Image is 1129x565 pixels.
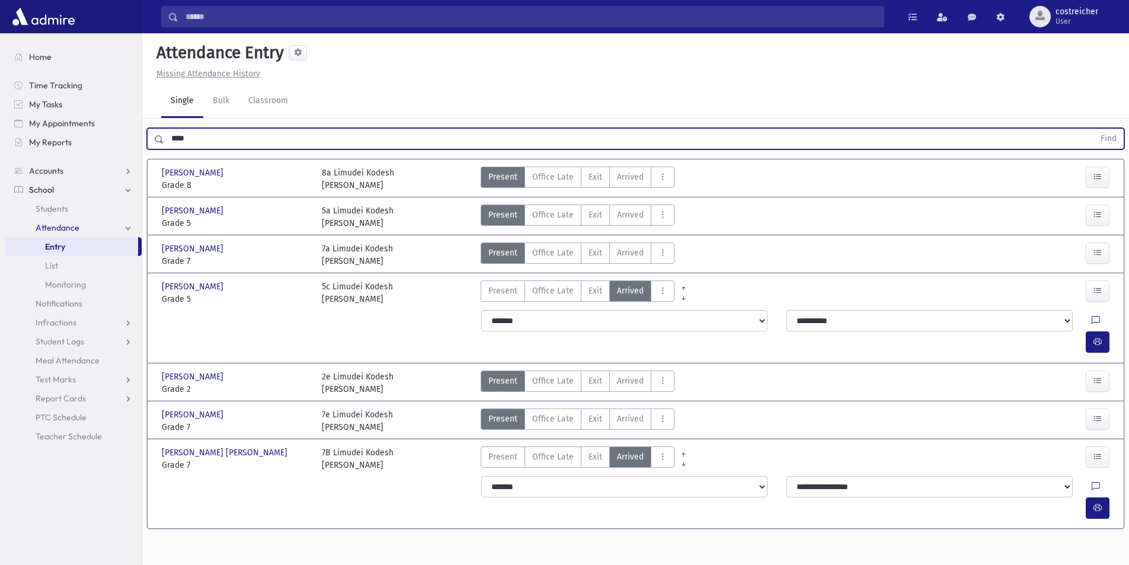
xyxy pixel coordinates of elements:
div: AttTypes [481,446,674,471]
span: Present [488,285,517,297]
span: Office Late [532,171,574,183]
span: Present [488,247,517,259]
span: Present [488,413,517,425]
div: AttTypes [481,371,674,395]
a: My Reports [5,133,142,152]
span: Exit [589,171,602,183]
div: 5a Limudei Kodesh [PERSON_NAME] [322,205,394,229]
span: School [29,184,54,195]
span: Meal Attendance [36,355,100,366]
span: Grade 8 [162,179,310,191]
a: Time Tracking [5,76,142,95]
div: 8a Limudei Kodesh [PERSON_NAME] [322,167,394,191]
div: AttTypes [481,280,674,305]
span: Arrived [617,209,644,221]
img: AdmirePro [9,5,78,28]
a: My Tasks [5,95,142,114]
span: Present [488,451,517,463]
h5: Attendance Entry [152,43,284,63]
span: Exit [589,375,602,387]
span: Grade 7 [162,459,310,471]
a: Teacher Schedule [5,427,142,446]
span: [PERSON_NAME] [162,408,226,421]
a: Student Logs [5,332,142,351]
span: Grade 5 [162,217,310,229]
span: My Appointments [29,118,95,129]
span: Office Late [532,209,574,221]
span: Time Tracking [29,80,82,91]
div: AttTypes [481,167,674,191]
div: AttTypes [481,242,674,267]
span: Student Logs [36,336,84,347]
a: List [5,256,142,275]
span: Test Marks [36,374,76,385]
span: [PERSON_NAME] [162,167,226,179]
span: Exit [589,451,602,463]
div: 7e Limudei Kodesh [PERSON_NAME] [322,408,393,433]
span: Exit [589,413,602,425]
a: School [5,180,142,199]
span: [PERSON_NAME] [PERSON_NAME] [162,446,290,459]
div: AttTypes [481,205,674,229]
a: Attendance [5,218,142,237]
span: Exit [589,247,602,259]
span: My Reports [29,137,72,148]
span: [PERSON_NAME] [162,371,226,383]
span: Home [29,52,52,62]
div: 2e Limudei Kodesh [PERSON_NAME] [322,371,394,395]
span: [PERSON_NAME] [162,205,226,217]
span: Present [488,375,517,387]
span: Office Late [532,413,574,425]
span: Arrived [617,451,644,463]
a: Students [5,199,142,218]
div: 7B Limudei Kodesh [PERSON_NAME] [322,446,394,471]
a: Notifications [5,294,142,313]
span: [PERSON_NAME] [162,242,226,255]
span: Attendance [36,222,79,233]
span: PTC Schedule [36,412,87,423]
a: Test Marks [5,370,142,389]
span: Present [488,209,517,221]
span: Students [36,203,68,214]
span: Office Late [532,285,574,297]
div: 5c Limudei Kodesh [PERSON_NAME] [322,280,393,305]
span: User [1056,17,1098,26]
a: My Appointments [5,114,142,133]
a: Report Cards [5,389,142,408]
span: Monitoring [45,279,86,290]
span: Report Cards [36,393,86,404]
span: Office Late [532,451,574,463]
span: Exit [589,285,602,297]
a: Entry [5,237,138,256]
span: Office Late [532,375,574,387]
a: Single [161,85,203,118]
span: Exit [589,209,602,221]
span: Grade 2 [162,383,310,395]
span: Notifications [36,298,82,309]
a: Monitoring [5,275,142,294]
span: Grade 7 [162,255,310,267]
u: Missing Attendance History [156,69,260,79]
span: [PERSON_NAME] [162,280,226,293]
span: Accounts [29,165,63,176]
span: Arrived [617,285,644,297]
span: Arrived [617,413,644,425]
a: Missing Attendance History [152,69,260,79]
span: Arrived [617,247,644,259]
a: Classroom [239,85,298,118]
a: Accounts [5,161,142,180]
span: costreicher [1056,7,1098,17]
span: List [45,260,58,271]
a: Meal Attendance [5,351,142,370]
span: Grade 5 [162,293,310,305]
span: Office Late [532,247,574,259]
span: Infractions [36,317,76,328]
span: Entry [45,241,65,252]
a: PTC Schedule [5,408,142,427]
div: 7a Limudei Kodesh [PERSON_NAME] [322,242,393,267]
span: Arrived [617,171,644,183]
a: Home [5,47,142,66]
span: Grade 7 [162,421,310,433]
span: Arrived [617,375,644,387]
a: Infractions [5,313,142,332]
